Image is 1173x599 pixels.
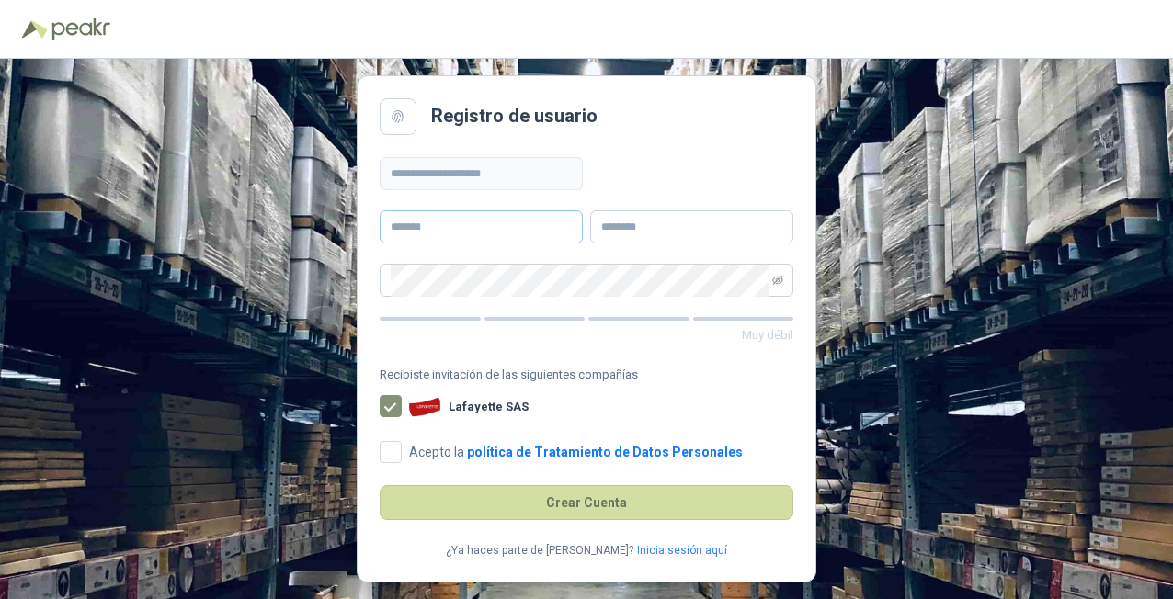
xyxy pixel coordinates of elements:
img: Logo [22,20,48,39]
span: Recibiste invitación de las siguientes compañías [380,366,793,384]
b: Lafayette SAS [449,401,529,413]
a: Inicia sesión aquí [637,542,727,559]
p: Muy débil [380,326,793,345]
a: política de Tratamiento de Datos Personales [467,445,743,459]
img: Peakr [51,18,110,40]
span: eye-invisible [772,275,783,286]
span: Acepto la [402,446,750,458]
p: ¿Ya haces parte de [PERSON_NAME]? [446,542,633,559]
img: Company Logo [409,390,441,423]
button: Crear Cuenta [380,485,793,520]
h2: Registro de usuario [431,102,598,130]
